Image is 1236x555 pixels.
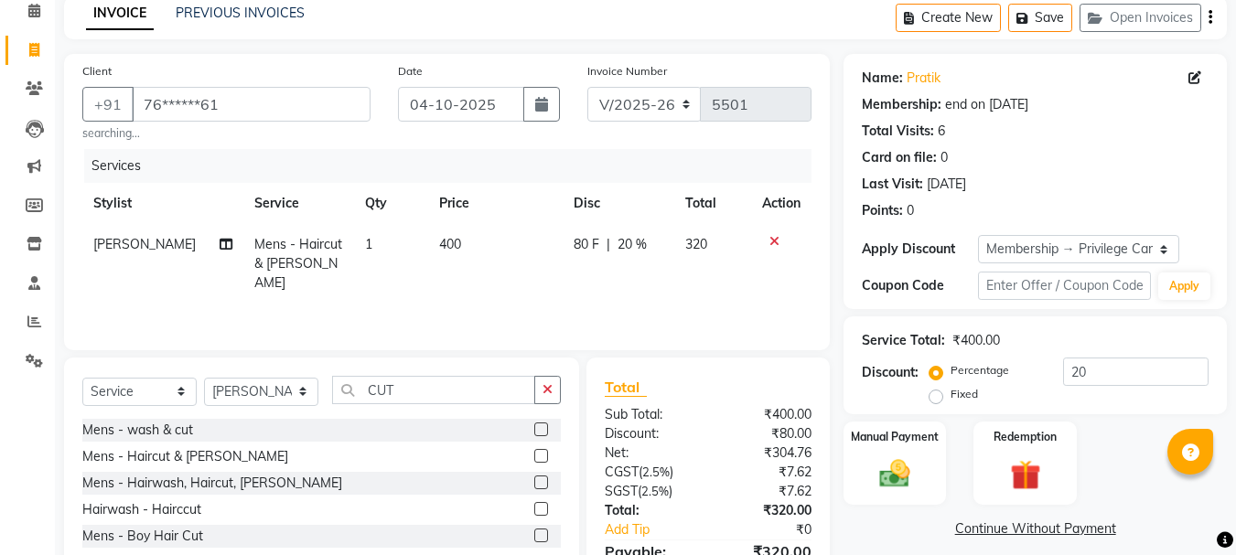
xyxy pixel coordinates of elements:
[591,501,708,520] div: Total:
[862,331,945,350] div: Service Total:
[978,272,1151,300] input: Enter Offer / Coupon Code
[332,376,535,404] input: Search or Scan
[82,125,371,142] small: searching...
[591,520,727,539] a: Add Tip
[591,424,708,443] div: Discount:
[591,405,708,424] div: Sub Total:
[862,276,977,295] div: Coupon Code
[1080,4,1201,32] button: Open Invoices
[708,482,825,501] div: ₹7.62
[685,236,707,252] span: 320
[862,95,941,114] div: Membership:
[994,429,1057,445] label: Redemption
[398,63,423,80] label: Date
[84,149,825,183] div: Services
[862,148,937,167] div: Card on file:
[862,240,977,259] div: Apply Discount
[82,87,134,122] button: +91
[591,482,708,501] div: ( )
[907,201,914,220] div: 0
[951,386,978,402] label: Fixed
[708,443,825,463] div: ₹304.76
[945,95,1028,114] div: end on [DATE]
[82,474,342,493] div: Mens - Hairwash, Haircut, [PERSON_NAME]
[642,464,670,479] span: 2.5%
[605,483,638,499] span: SGST
[927,175,966,194] div: [DATE]
[896,4,1001,32] button: Create New
[354,183,428,224] th: Qty
[951,362,1009,379] label: Percentage
[1008,4,1072,32] button: Save
[605,464,639,480] span: CGST
[563,183,674,224] th: Disc
[439,236,461,252] span: 400
[587,63,667,80] label: Invoice Number
[82,500,201,519] div: Hairwash - Hairccut
[708,463,825,482] div: ₹7.62
[708,424,825,443] div: ₹80.00
[365,236,372,252] span: 1
[641,484,669,498] span: 2.5%
[728,520,826,539] div: ₹0
[82,183,243,224] th: Stylist
[82,421,193,440] div: Mens - wash & cut
[132,87,371,122] input: Search by Name/Mobile/Email/Code
[82,447,288,466] div: Mens - Haircut & [PERSON_NAME]
[82,63,112,80] label: Client
[243,183,354,224] th: Service
[591,443,708,463] div: Net:
[862,201,903,220] div: Points:
[938,122,945,141] div: 6
[708,501,825,520] div: ₹320.00
[870,456,919,491] img: _cash.svg
[1158,272,1210,300] button: Apply
[93,236,196,252] span: [PERSON_NAME]
[618,235,647,254] span: 20 %
[847,519,1223,539] a: Continue Without Payment
[862,175,923,194] div: Last Visit:
[952,331,1000,350] div: ₹400.00
[851,429,939,445] label: Manual Payment
[674,183,751,224] th: Total
[254,236,342,291] span: Mens - Haircut & [PERSON_NAME]
[82,527,203,546] div: Mens - Boy Hair Cut
[591,463,708,482] div: ( )
[708,405,825,424] div: ₹400.00
[907,69,940,88] a: Pratik
[605,378,647,397] span: Total
[751,183,811,224] th: Action
[862,69,903,88] div: Name:
[574,235,599,254] span: 80 F
[176,5,305,21] a: PREVIOUS INVOICES
[607,235,610,254] span: |
[862,122,934,141] div: Total Visits:
[428,183,563,224] th: Price
[862,363,919,382] div: Discount:
[1001,456,1050,494] img: _gift.svg
[940,148,948,167] div: 0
